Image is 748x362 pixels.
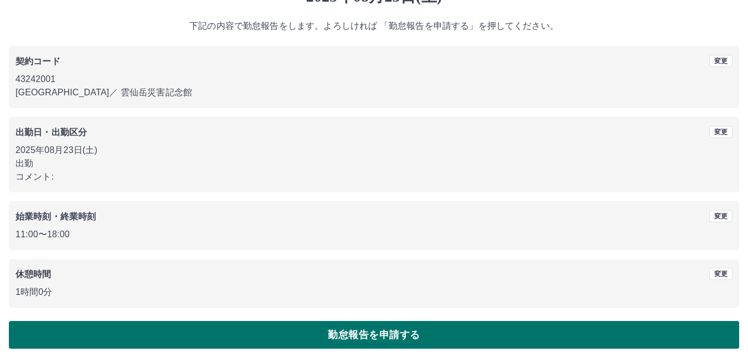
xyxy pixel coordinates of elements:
[16,128,87,137] b: 出勤日・出勤区分
[16,86,732,99] p: [GEOGRAPHIC_DATA] ／ 雲仙岳災害記念館
[16,212,96,221] b: 始業時刻・終業時刻
[16,269,51,279] b: 休憩時間
[16,57,60,66] b: 契約コード
[709,55,732,67] button: 変更
[709,268,732,280] button: 変更
[9,19,739,33] p: 下記の内容で勤怠報告をします。よろしければ 「勤怠報告を申請する」を押してください。
[709,126,732,138] button: 変更
[9,321,739,349] button: 勤怠報告を申請する
[16,144,732,157] p: 2025年08月23日(土)
[16,73,732,86] p: 43242001
[709,210,732,222] button: 変更
[16,157,732,170] p: 出勤
[16,285,732,299] p: 1時間0分
[16,228,732,241] p: 11:00 〜 18:00
[16,170,732,183] p: コメント:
